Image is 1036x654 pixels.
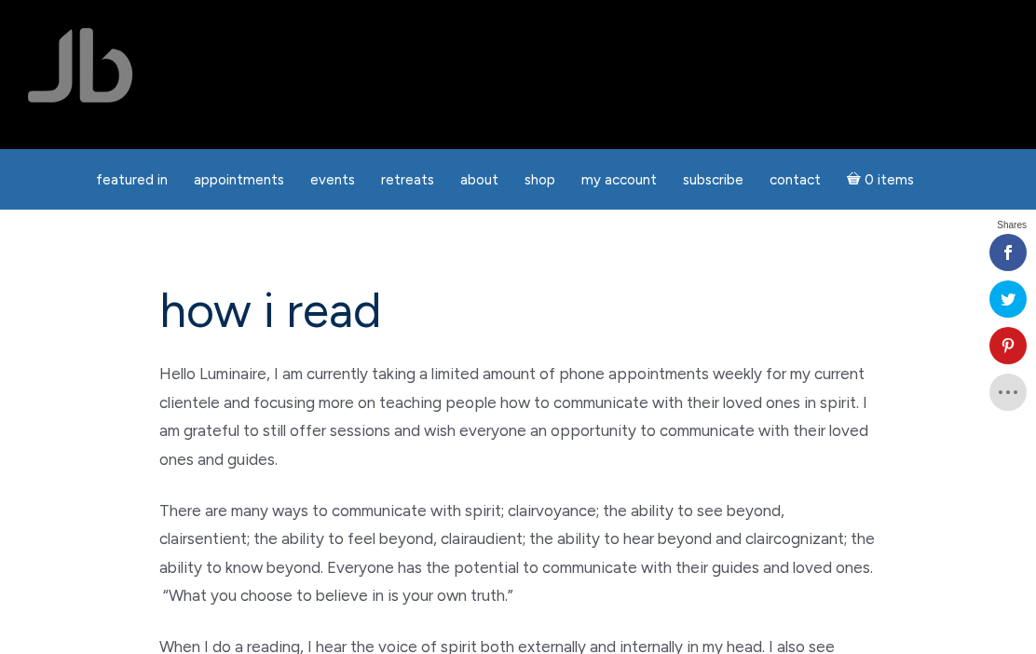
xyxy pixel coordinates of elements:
[525,171,555,188] span: Shop
[299,162,366,198] a: Events
[847,171,865,188] i: Cart
[997,221,1027,230] span: Shares
[159,360,877,473] p: Hello Luminaire, I am currently taking a limited amount of phone appointments weekly for my curre...
[513,162,566,198] a: Shop
[96,171,168,188] span: featured in
[758,162,832,198] a: Contact
[194,171,284,188] span: Appointments
[581,171,657,188] span: My Account
[865,173,914,187] span: 0 items
[381,171,434,188] span: Retreats
[449,162,510,198] a: About
[159,284,877,337] h1: how i read
[183,162,295,198] a: Appointments
[28,28,133,102] img: Jamie Butler. The Everyday Medium
[672,162,755,198] a: Subscribe
[836,160,925,198] a: Cart0 items
[683,171,743,188] span: Subscribe
[370,162,445,198] a: Retreats
[159,497,877,610] p: There are many ways to communicate with spirit; clairvoyance; the ability to see beyond, clairsen...
[460,171,498,188] span: About
[85,162,179,198] a: featured in
[570,162,668,198] a: My Account
[770,171,821,188] span: Contact
[310,171,355,188] span: Events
